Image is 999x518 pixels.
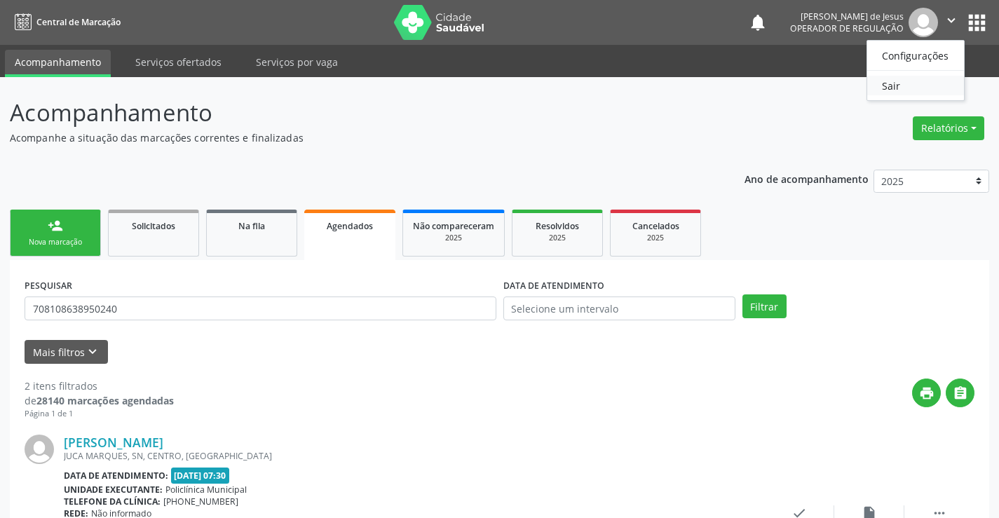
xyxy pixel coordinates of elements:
[620,233,691,243] div: 2025
[64,435,163,450] a: [PERSON_NAME]
[25,275,72,297] label: PESQUISAR
[10,95,695,130] p: Acompanhamento
[25,297,496,320] input: Nome, CNS
[64,450,764,462] div: JUCA MARQUES, SN, CENTRO, [GEOGRAPHIC_DATA]
[745,170,869,187] p: Ano de acompanhamento
[522,233,592,243] div: 2025
[36,16,121,28] span: Central de Marcação
[327,220,373,232] span: Agendados
[413,220,494,232] span: Não compareceram
[36,394,174,407] strong: 28140 marcações agendadas
[867,46,964,65] a: Configurações
[503,275,604,297] label: DATA DE ATENDIMENTO
[132,220,175,232] span: Solicitados
[790,11,904,22] div: [PERSON_NAME] de Jesus
[25,408,174,420] div: Página 1 de 1
[171,468,230,484] span: [DATE] 07:30
[913,116,984,140] button: Relatórios
[953,386,968,401] i: 
[85,344,100,360] i: keyboard_arrow_down
[163,496,238,507] span: [PHONE_NUMBER]
[867,76,964,95] a: Sair
[165,484,247,496] span: Policlínica Municipal
[25,393,174,408] div: de
[10,130,695,145] p: Acompanhe a situação das marcações correntes e finalizadas
[503,297,735,320] input: Selecione um intervalo
[48,218,63,233] div: person_add
[413,233,494,243] div: 2025
[536,220,579,232] span: Resolvidos
[20,237,90,247] div: Nova marcação
[64,484,163,496] b: Unidade executante:
[64,496,161,507] b: Telefone da clínica:
[246,50,348,74] a: Serviços por vaga
[10,11,121,34] a: Central de Marcação
[25,340,108,364] button: Mais filtroskeyboard_arrow_down
[748,13,768,32] button: notifications
[632,220,679,232] span: Cancelados
[909,8,938,37] img: img
[965,11,989,35] button: apps
[790,22,904,34] span: Operador de regulação
[938,8,965,37] button: 
[64,470,168,482] b: Data de atendimento:
[25,435,54,464] img: img
[946,379,974,407] button: 
[912,379,941,407] button: print
[742,294,787,318] button: Filtrar
[867,40,965,101] ul: 
[238,220,265,232] span: Na fila
[5,50,111,77] a: Acompanhamento
[919,386,935,401] i: print
[25,379,174,393] div: 2 itens filtrados
[125,50,231,74] a: Serviços ofertados
[944,13,959,28] i: 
